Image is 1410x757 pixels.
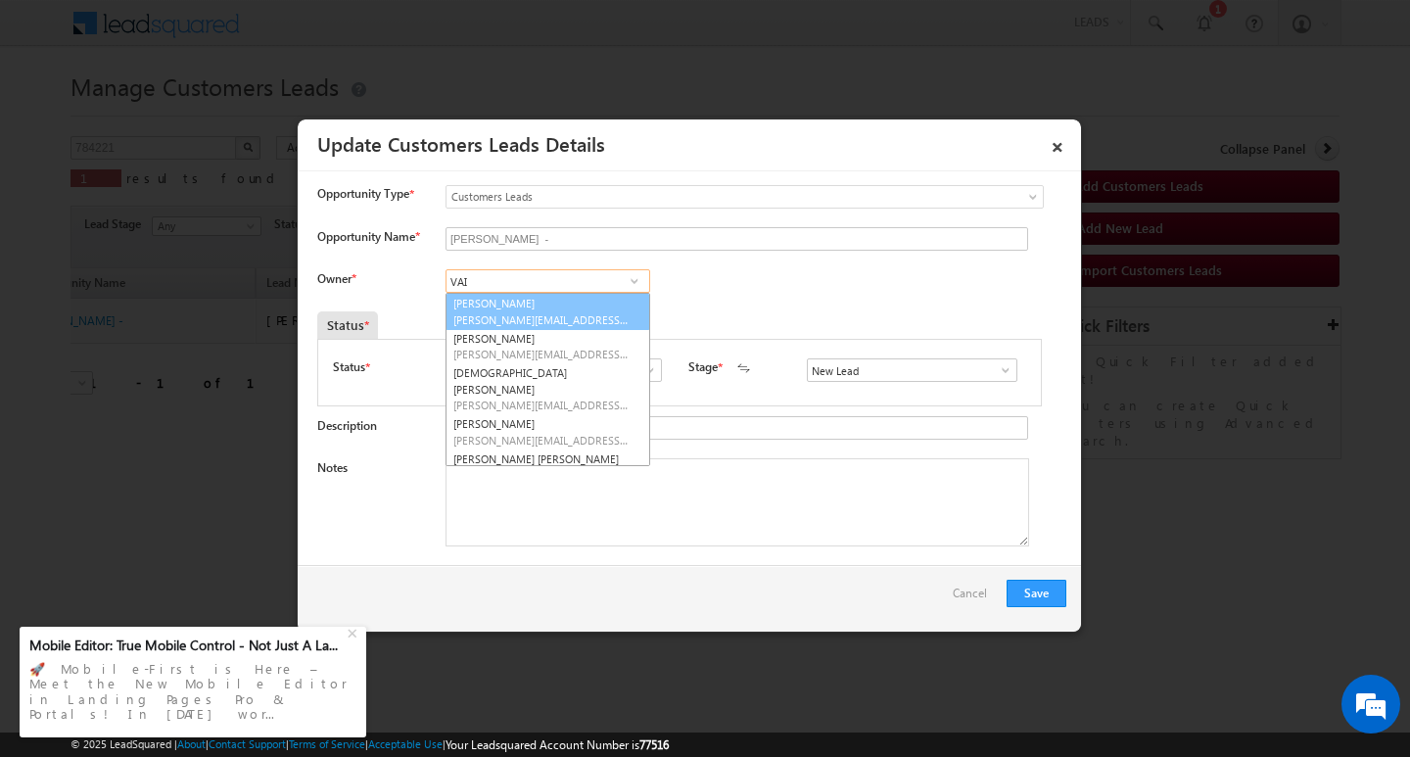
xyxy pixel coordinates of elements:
[1041,126,1074,161] a: ×
[317,185,409,203] span: Opportunity Type
[453,398,630,412] span: [PERSON_NAME][EMAIL_ADDRESS][DOMAIN_NAME]
[953,580,997,617] a: Cancel
[317,311,378,339] div: Status
[333,358,365,376] label: Status
[446,363,649,414] a: [DEMOGRAPHIC_DATA][PERSON_NAME]
[1007,580,1066,607] button: Save
[446,293,650,330] a: [PERSON_NAME]
[33,103,82,128] img: d_60004797649_company_0_60004797649
[633,360,657,380] a: Show All Items
[266,603,355,630] em: Start Chat
[317,229,419,244] label: Opportunity Name
[988,360,1012,380] a: Show All Items
[453,312,630,327] span: [PERSON_NAME][EMAIL_ADDRESS][DOMAIN_NAME]
[622,271,646,291] a: Show All Items
[446,737,669,752] span: Your Leadsquared Account Number is
[289,737,365,750] a: Terms of Service
[343,620,366,643] div: +
[317,460,348,475] label: Notes
[368,737,443,750] a: Acceptable Use
[321,10,368,57] div: Minimize live chat window
[446,329,649,364] a: [PERSON_NAME]
[688,358,718,376] label: Stage
[70,735,669,754] span: © 2025 LeadSquared | | | | |
[25,181,357,587] textarea: Type your message and hit 'Enter'
[807,358,1017,382] input: Type to Search
[453,347,630,361] span: [PERSON_NAME][EMAIL_ADDRESS][PERSON_NAME][DOMAIN_NAME]
[317,129,605,157] a: Update Customers Leads Details
[317,418,377,433] label: Description
[446,188,963,206] span: Customers Leads
[29,637,345,654] div: Mobile Editor: True Mobile Control - Not Just A La...
[29,655,356,728] div: 🚀 Mobile-First is Here – Meet the New Mobile Editor in Landing Pages Pro & Portals! In [DATE] wor...
[453,433,630,448] span: [PERSON_NAME][EMAIL_ADDRESS][PERSON_NAME][DOMAIN_NAME]
[209,737,286,750] a: Contact Support
[317,271,355,286] label: Owner
[102,103,329,128] div: Chat with us now
[446,185,1044,209] a: Customers Leads
[446,449,649,485] a: [PERSON_NAME] [PERSON_NAME]
[177,737,206,750] a: About
[446,269,650,293] input: Type to Search
[446,414,649,449] a: [PERSON_NAME]
[639,737,669,752] span: 77516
